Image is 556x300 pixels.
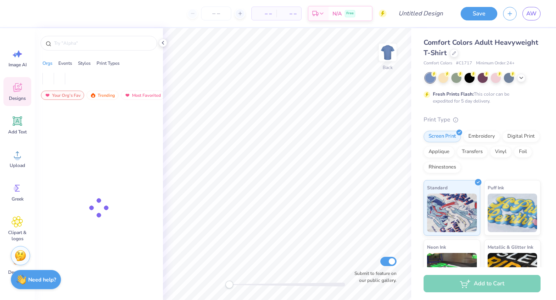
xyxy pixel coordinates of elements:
div: Most Favorited [121,91,164,100]
span: Image AI [8,62,27,68]
span: – – [281,10,297,18]
span: Comfort Colors Adult Heavyweight T-Shirt [424,38,538,57]
span: Standard [427,184,448,192]
div: Print Types [97,60,120,67]
img: Puff Ink [488,194,537,232]
strong: Need help? [28,276,56,283]
div: Back [383,64,393,71]
span: Puff Ink [488,184,504,192]
span: Metallic & Glitter Ink [488,243,533,251]
span: Designs [9,95,26,101]
div: Events [58,60,72,67]
span: Decorate [8,269,27,275]
img: most_fav.gif [124,93,131,98]
div: Styles [78,60,91,67]
div: Orgs [42,60,53,67]
span: Clipart & logos [5,229,30,242]
span: Neon Ink [427,243,446,251]
button: Save [461,7,497,20]
div: Print Type [424,115,541,124]
span: Upload [10,162,25,169]
span: Greek [12,196,24,202]
span: Minimum Order: 24 + [476,60,515,67]
div: Vinyl [490,146,512,158]
span: Comfort Colors [424,60,452,67]
div: Digital Print [502,131,540,142]
div: Applique [424,146,454,158]
span: Add Text [8,129,27,135]
span: – – [256,10,272,18]
div: Foil [514,146,532,158]
div: Accessibility label [225,281,233,288]
img: Standard [427,194,477,232]
div: This color can be expedited for 5 day delivery. [433,91,528,104]
span: Free [346,11,354,16]
img: trending.gif [90,93,96,98]
img: most_fav.gif [44,93,51,98]
span: N/A [332,10,342,18]
strong: Fresh Prints Flash: [433,91,474,97]
div: Transfers [457,146,488,158]
label: Submit to feature on our public gallery. [350,270,397,284]
div: Embroidery [463,131,500,142]
img: Neon Ink [427,253,477,292]
div: Screen Print [424,131,461,142]
span: AW [526,9,537,18]
input: – – [201,7,231,20]
div: Your Org's Fav [41,91,84,100]
span: # C1717 [456,60,472,67]
div: Trending [86,91,119,100]
img: Metallic & Glitter Ink [488,253,537,292]
input: Untitled Design [392,6,449,21]
img: Back [380,45,395,60]
a: AW [522,7,541,20]
div: Rhinestones [424,162,461,173]
input: Try "Alpha" [53,39,152,47]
